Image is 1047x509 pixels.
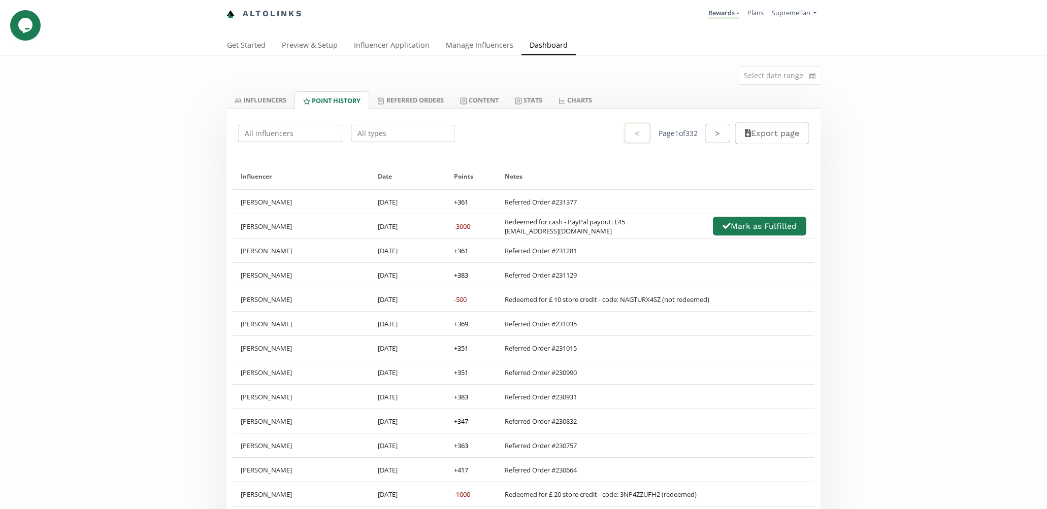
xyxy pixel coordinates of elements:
div: + 351 [454,368,468,377]
div: [DATE] [370,385,446,409]
button: Export page [735,122,809,144]
div: Referred Order #230664 [505,465,577,474]
div: Notes [505,163,806,189]
div: [DATE] [370,263,446,287]
div: Referred Order #230832 [505,417,577,426]
button: > [705,124,730,143]
div: + 383 [454,392,468,401]
div: [DATE] [370,190,446,214]
div: [PERSON_NAME] [233,458,370,482]
div: [PERSON_NAME] [233,336,370,360]
div: Date [378,163,438,189]
div: Redeemed for £ 20 store credit - code: 3NP4ZZUFH2 (redeemed) [505,490,697,499]
input: All influencers [237,123,344,143]
div: Referred Order #230757 [505,441,577,450]
a: Altolinks [226,6,303,22]
a: Preview & Setup [274,36,346,56]
div: [DATE] [370,239,446,262]
div: Referred Order #231035 [505,319,577,328]
div: + 363 [454,441,468,450]
div: [DATE] [370,336,446,360]
a: Influencer Application [346,36,438,56]
div: -3000 [454,222,470,231]
div: [DATE] [370,433,446,457]
div: -500 [454,295,467,304]
div: + 361 [454,197,468,207]
a: Referred Orders [369,91,451,109]
iframe: chat widget [10,10,43,41]
div: -1000 [454,490,470,499]
svg: calendar [809,71,815,81]
div: Redeemed for £ 10 store credit - code: NAGTURX4SZ (not redeemed) [505,295,709,304]
div: [DATE] [370,312,446,335]
div: [DATE] [370,482,446,506]
div: Referred Order #231377 [505,197,577,207]
div: + 369 [454,319,468,328]
div: [DATE] [370,287,446,311]
div: [DATE] [370,360,446,384]
div: Referred Order #231129 [505,270,577,280]
div: Redeemed for cash - PayPal payout: £45 [EMAIL_ADDRESS][DOMAIN_NAME] [505,217,625,235]
div: [DATE] [370,214,446,238]
div: + 361 [454,246,468,255]
a: Plans [747,8,764,17]
div: Points [454,163,488,189]
div: + 351 [454,344,468,353]
a: Content [452,91,507,109]
div: [DATE] [370,409,446,433]
a: Get Started [219,36,274,56]
div: Referred Order #231015 [505,344,577,353]
button: Mark as Fulfilled [713,217,806,235]
div: Referred Order #231281 [505,246,577,255]
a: Point HISTORY [295,91,369,109]
div: [PERSON_NAME] [233,433,370,457]
button: < [624,122,651,144]
span: SupremeTan [772,8,810,17]
a: CHARTS [550,91,600,109]
div: [PERSON_NAME] [233,214,370,238]
div: Page 1 of 332 [659,128,698,139]
a: Dashboard [521,36,576,56]
div: [PERSON_NAME] [233,239,370,262]
div: [PERSON_NAME] [233,287,370,311]
div: [PERSON_NAME] [233,360,370,384]
div: Influencer [241,163,362,189]
a: SupremeTan [772,8,816,20]
div: Referred Order #230931 [505,392,577,401]
input: All types [350,123,457,143]
a: Manage Influencers [438,36,521,56]
a: Stats [507,91,550,109]
a: Rewards [708,8,739,19]
div: [PERSON_NAME] [233,190,370,214]
div: + 347 [454,417,468,426]
div: + 383 [454,270,468,280]
div: [PERSON_NAME] [233,263,370,287]
img: favicon-32x32.png [226,10,235,18]
div: [PERSON_NAME] [233,409,370,433]
div: [PERSON_NAME] [233,385,370,409]
a: INFLUENCERS [226,91,295,109]
div: [PERSON_NAME] [233,312,370,335]
div: Referred Order #230990 [505,368,577,377]
div: [PERSON_NAME] [233,482,370,506]
div: + 417 [454,465,468,474]
div: [DATE] [370,458,446,482]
